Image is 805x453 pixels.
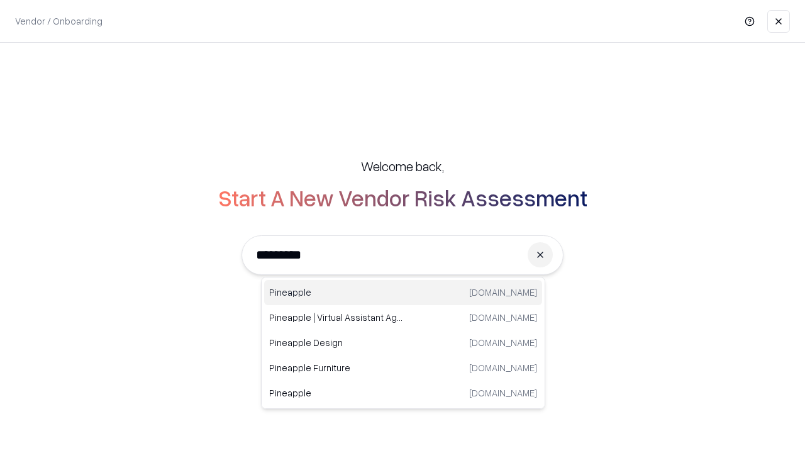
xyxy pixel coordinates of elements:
p: Pineapple Design [269,336,403,349]
p: [DOMAIN_NAME] [469,286,537,299]
p: Vendor / Onboarding [15,14,103,28]
p: Pineapple [269,386,403,400]
p: [DOMAIN_NAME] [469,311,537,324]
p: Pineapple [269,286,403,299]
div: Suggestions [261,277,545,409]
p: Pineapple Furniture [269,361,403,374]
p: [DOMAIN_NAME] [469,336,537,349]
h2: Start A New Vendor Risk Assessment [218,185,587,210]
p: Pineapple | Virtual Assistant Agency [269,311,403,324]
p: [DOMAIN_NAME] [469,386,537,400]
p: [DOMAIN_NAME] [469,361,537,374]
h5: Welcome back, [361,157,444,175]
